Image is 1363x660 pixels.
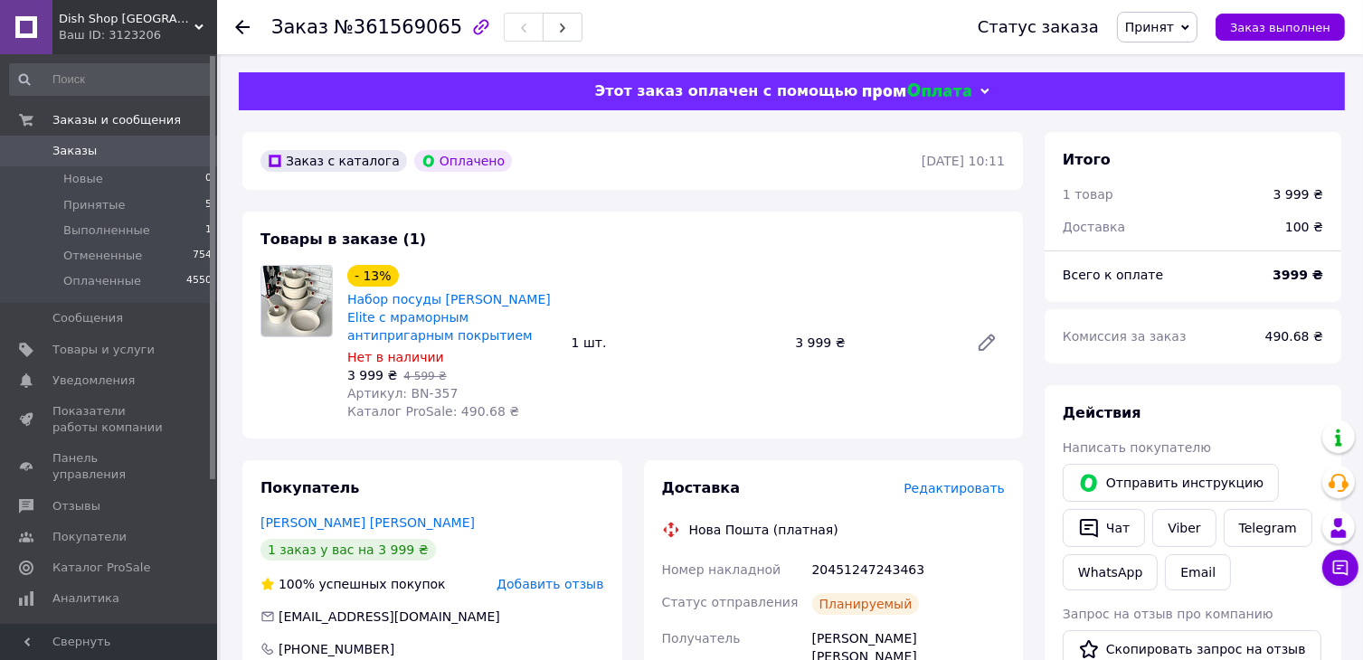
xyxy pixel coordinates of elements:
[205,197,212,213] span: 5
[1063,509,1145,547] button: Чат
[260,150,407,172] div: Заказ с каталога
[788,330,961,355] div: 3 999 ₴
[52,590,119,607] span: Аналитика
[9,63,213,96] input: Поиск
[347,386,458,401] span: Артикул: BN-357
[812,593,920,615] div: Планируемый
[63,248,142,264] span: Отмененные
[347,368,397,382] span: 3 999 ₴
[414,150,512,172] div: Оплачено
[863,83,971,100] img: evopay logo
[261,266,332,336] img: Набор посуды Benson Elite с мраморным антипригарным покрытием
[279,609,500,624] span: [EMAIL_ADDRESS][DOMAIN_NAME]
[1265,329,1323,344] span: 490.68 ₴
[260,515,475,530] a: [PERSON_NAME] [PERSON_NAME]
[279,577,315,591] span: 100%
[347,265,399,287] div: - 13%
[205,171,212,187] span: 0
[52,403,167,436] span: Показатели работы компании
[1063,187,1113,202] span: 1 товар
[1063,220,1125,234] span: Доставка
[52,143,97,159] span: Заказы
[52,310,123,326] span: Сообщения
[403,370,446,382] span: 4 599 ₴
[978,18,1099,36] div: Статус заказа
[1165,554,1231,590] button: Email
[1274,207,1334,247] div: 100 ₴
[347,292,551,343] a: Набор посуды [PERSON_NAME] Elite с мраморным антипригарным покрытием
[685,521,843,539] div: Нова Пошта (платная)
[1063,329,1187,344] span: Комиссия за заказ
[1125,20,1174,34] span: Принят
[1063,268,1163,282] span: Всего к оплате
[52,529,127,545] span: Покупатели
[662,562,781,577] span: Номер накладной
[271,16,328,38] span: Заказ
[1063,440,1211,455] span: Написать покупателю
[347,404,519,419] span: Каталог ProSale: 490.68 ₴
[260,539,436,561] div: 1 заказ у вас на 3 999 ₴
[1322,550,1358,586] button: Чат с покупателем
[1063,464,1279,502] button: Отправить инструкцию
[277,640,396,658] div: [PHONE_NUMBER]
[347,350,444,364] span: Нет в наличии
[186,273,212,289] span: 4550
[52,621,167,654] span: Инструменты вебмастера и SEO
[193,248,212,264] span: 754
[1063,151,1111,168] span: Итого
[260,231,426,248] span: Товары в заказе (1)
[52,560,150,576] span: Каталог ProSale
[564,330,789,355] div: 1 шт.
[63,273,141,289] span: Оплаченные
[52,498,100,514] span: Отзывы
[63,222,150,239] span: Выполненные
[235,18,250,36] div: Вернуться назад
[662,595,799,609] span: Статус отправления
[1273,268,1323,282] b: 3999 ₴
[1230,21,1330,34] span: Заказ выполнен
[1152,509,1216,547] a: Viber
[922,154,1005,168] time: [DATE] 10:11
[969,325,1005,361] a: Редактировать
[260,575,446,593] div: успешных покупок
[205,222,212,239] span: 1
[662,631,741,646] span: Получатель
[1063,607,1273,621] span: Запрос на отзыв про компанию
[497,577,603,591] span: Добавить отзыв
[594,82,857,99] span: Этот заказ оплачен с помощью
[260,479,359,496] span: Покупатель
[904,481,1005,495] span: Редактировать
[1224,509,1312,547] a: Telegram
[52,450,167,483] span: Панель управления
[52,372,135,389] span: Уведомления
[59,11,194,27] span: Dish Shop Ukraine
[63,171,103,187] span: Новые
[1216,14,1345,41] button: Заказ выполнен
[63,197,126,213] span: Принятые
[1273,185,1323,203] div: 3 999 ₴
[1063,404,1141,421] span: Действия
[809,553,1008,586] div: 20451247243463
[1063,554,1158,590] a: WhatsApp
[52,112,181,128] span: Заказы и сообщения
[662,479,741,496] span: Доставка
[334,16,462,38] span: №361569065
[52,342,155,358] span: Товары и услуги
[59,27,217,43] div: Ваш ID: 3123206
